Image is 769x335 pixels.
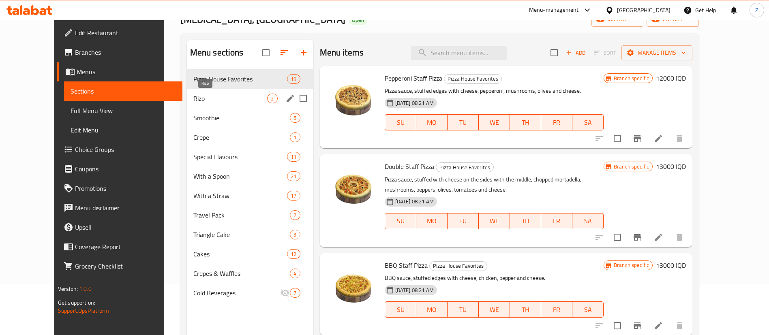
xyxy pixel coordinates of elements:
span: Select to update [609,317,626,334]
span: Branch specific [610,261,652,269]
span: Full Menu View [71,106,176,115]
div: Pizza House Favorites [436,162,494,172]
a: Coverage Report [57,237,182,256]
span: Branch specific [610,75,652,82]
a: Edit Restaurant [57,23,182,43]
span: Special Flavours [193,152,287,162]
span: Promotions [75,184,176,193]
div: Crepes & Waffles4 [187,264,313,283]
span: Add [565,48,587,58]
h2: Menu items [320,47,364,59]
button: FR [541,114,572,130]
div: items [290,269,300,278]
span: BBQ Staff Pizza [385,259,428,271]
span: Rizo [193,94,268,103]
div: Menu-management [529,5,579,15]
p: Pizza sauce, stuffed edges with cheese, pepperoni, mushrooms, olives and cheese. [385,86,604,96]
span: Z [755,6,758,15]
span: Branch specific [610,163,652,171]
span: With a Spoon [193,171,287,181]
span: Crepes & Waffles [193,269,290,278]
p: BBQ sauce, stuffed edges with cheese, chicken, pepper and cheese. [385,273,604,283]
span: Menu disclaimer [75,203,176,213]
span: Pizza House Favorites [436,163,493,172]
button: MO [416,213,448,229]
div: items [287,191,300,201]
span: WE [482,304,507,316]
div: Rizo2edit [187,89,313,108]
div: Pizza House Favorites [193,74,287,84]
a: Promotions [57,179,182,198]
span: Select all sections [257,44,274,61]
div: Crepe1 [187,128,313,147]
button: Manage items [621,45,692,60]
a: Choice Groups [57,140,182,159]
span: Branches [75,47,176,57]
span: import [598,14,637,24]
span: Travel Pack [193,210,290,220]
span: 12 [287,250,300,258]
span: 17 [287,192,300,200]
button: MO [416,301,448,318]
span: With a Straw [193,191,287,201]
span: Manage items [628,48,686,58]
a: Edit menu item [653,233,663,242]
span: Cakes [193,249,287,259]
button: TU [448,301,479,318]
div: Special Flavours11 [187,147,313,166]
span: 7 [290,211,300,219]
div: Crepe [193,132,290,142]
span: 7 [290,289,300,297]
div: items [290,132,300,142]
h6: 12000 IQD [656,73,686,84]
span: Pepperoni Staff Pizza [385,72,442,84]
span: SU [388,304,413,316]
button: MO [416,114,448,130]
span: Select section first [589,47,621,59]
div: items [287,171,300,181]
button: TH [510,114,541,130]
div: Pizza House Favorites [429,261,487,271]
span: MO [420,304,444,316]
span: TU [451,215,476,227]
div: items [290,210,300,220]
span: TU [451,117,476,128]
button: Add [563,47,589,59]
div: items [290,288,300,298]
div: Cold Beverages [193,288,281,298]
span: Choice Groups [75,145,176,154]
span: TH [513,117,538,128]
a: Upsell [57,218,182,237]
button: Branch-specific-item [628,129,647,148]
button: TU [448,114,479,130]
div: With a Spoon21 [187,166,313,186]
span: Select section [546,44,563,61]
span: Smoothie [193,113,290,123]
a: Grocery Checklist [57,256,182,276]
span: Edit Restaurant [75,28,176,38]
div: With a Straw17 [187,186,313,205]
div: Smoothie5 [187,108,313,128]
a: Menu disclaimer [57,198,182,218]
span: Select to update [609,229,626,246]
button: WE [479,301,510,318]
span: Triangle Cake [193,230,290,239]
span: Version: [58,284,78,294]
button: SU [385,301,416,318]
span: FR [544,215,569,227]
span: [DATE] 08:21 AM [392,286,437,294]
button: FR [541,301,572,318]
img: Double Staff Pizza [326,161,378,213]
h6: 13000 IQD [656,161,686,172]
span: 9 [290,231,300,239]
span: Grocery Checklist [75,261,176,271]
button: SA [572,213,604,229]
span: Double Staff Pizza [385,160,434,173]
img: BBQ Staff Pizza [326,260,378,312]
span: Upsell [75,222,176,232]
span: SA [576,215,600,227]
span: Get support on: [58,297,95,308]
